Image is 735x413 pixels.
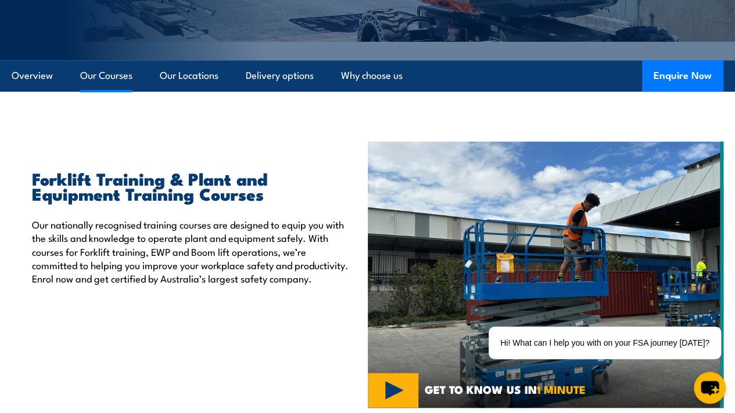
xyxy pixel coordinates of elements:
a: Our Locations [160,60,218,91]
a: Delivery options [246,60,314,91]
img: Verification of Competency (VOC) for Elevating Work Platform (EWP) Under 11m [368,142,724,408]
button: Enquire Now [642,60,723,92]
a: Overview [12,60,53,91]
h2: Forklift Training & Plant and Equipment Training Courses [32,171,350,201]
a: Why choose us [341,60,403,91]
span: GET TO KNOW US IN [425,384,586,394]
p: Our nationally recognised training courses are designed to equip you with the skills and knowledg... [32,218,350,285]
a: Our Courses [80,60,132,91]
div: Hi! What can I help you with on your FSA journey [DATE]? [489,327,721,359]
button: chat-button [694,372,726,404]
strong: 1 MINUTE [537,381,586,397]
